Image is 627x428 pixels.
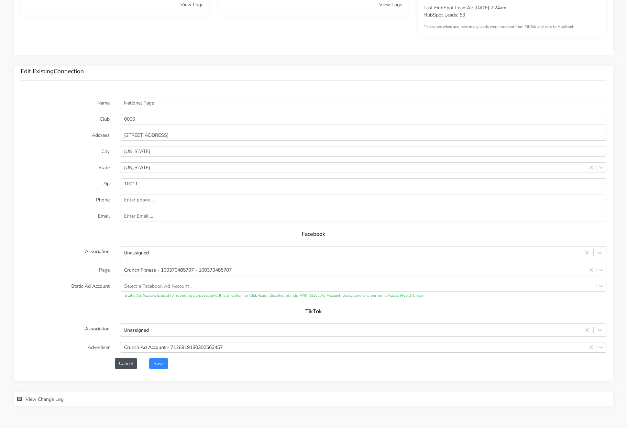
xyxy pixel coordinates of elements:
button: Cancel [115,358,137,369]
div: Select a Facebook Ad Account .. [124,283,192,290]
input: Enter phone ... [120,195,606,205]
a: View Logs [379,1,402,8]
label: City [15,146,115,157]
label: Zip [15,178,115,189]
label: Page [15,265,115,275]
div: Static Ad Account is used for reporting purposes only. It is an option for ClubReady disabled bra... [120,293,606,299]
span: * Indicates when and how many leads were received from TikTok and sent to HubSpot. [423,24,574,29]
span: View Change Log [25,396,64,403]
div: Crunch Fitness - 100370485707 - 100370485707 [124,266,232,274]
div: Crunch Ad Account - 7126919130300563457 [124,344,223,351]
h3: Edit Existing Connection [21,68,606,75]
button: Save [149,358,168,369]
label: Club [15,114,115,124]
input: Enter the external ID .. [120,114,606,124]
div: Unassigned [124,249,149,256]
input: Enter Name ... [120,98,606,108]
input: Enter the City .. [120,146,606,157]
input: Enter Address .. [120,130,606,141]
label: Address [15,130,115,141]
span: Last HubSpot Lead At: [DATE] 7:24am [423,4,506,11]
label: Name [15,98,115,108]
div: [US_STATE] [124,164,150,171]
label: State [15,162,115,173]
label: Phone [15,195,115,205]
label: Email [15,211,115,221]
label: Association [15,246,115,259]
label: Association [15,323,115,337]
div: Unassigned [124,326,149,333]
input: Enter Email ... [120,211,606,221]
span: HubSpot Leads: 53 [423,12,465,18]
h5: Facebook [27,231,599,238]
a: View Logs [180,1,203,8]
label: Static Ad Account [15,281,115,299]
input: Enter Zip .. [120,178,606,189]
h5: TikTok [27,308,599,315]
label: Advertiser [15,342,115,353]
